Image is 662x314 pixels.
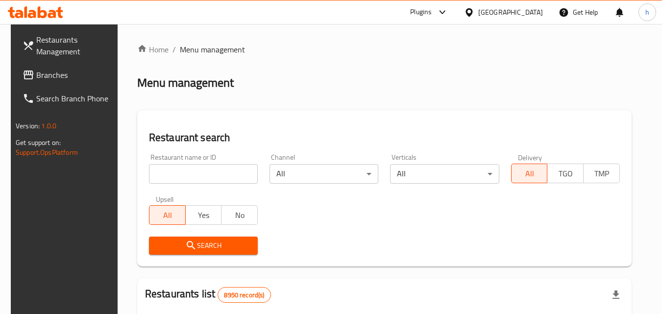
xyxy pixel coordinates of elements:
a: Branches [15,63,122,87]
label: Upsell [156,195,174,202]
label: Delivery [518,154,542,161]
nav: breadcrumb [137,44,632,55]
button: Yes [185,205,222,225]
div: All [390,164,499,184]
h2: Restaurants list [145,287,271,303]
span: Search [157,240,250,252]
span: Search Branch Phone [36,93,114,104]
button: All [511,164,548,183]
h2: Menu management [137,75,234,91]
h2: Restaurant search [149,130,620,145]
span: Restaurants Management [36,34,114,57]
span: 1.0.0 [41,120,56,132]
span: No [225,208,254,222]
span: Branches [36,69,114,81]
button: All [149,205,186,225]
div: Total records count [218,287,270,303]
span: 8950 record(s) [218,290,270,300]
span: Yes [190,208,218,222]
div: Export file [604,283,628,307]
button: Search [149,237,258,255]
span: TMP [588,167,616,181]
a: Support.OpsPlatform [16,146,78,159]
span: TGO [551,167,580,181]
a: Search Branch Phone [15,87,122,110]
span: Menu management [180,44,245,55]
li: / [172,44,176,55]
div: Plugins [410,6,432,18]
div: All [270,164,378,184]
span: All [515,167,544,181]
button: TMP [583,164,620,183]
button: No [221,205,258,225]
a: Home [137,44,169,55]
button: TGO [547,164,584,183]
a: Restaurants Management [15,28,122,63]
span: Get support on: [16,136,61,149]
span: All [153,208,182,222]
span: h [645,7,649,18]
div: [GEOGRAPHIC_DATA] [478,7,543,18]
span: Version: [16,120,40,132]
input: Search for restaurant name or ID.. [149,164,258,184]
